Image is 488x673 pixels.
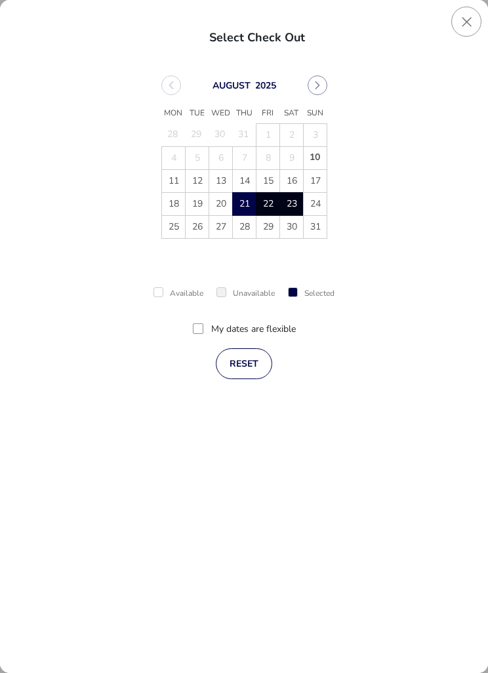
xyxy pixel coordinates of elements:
[256,193,279,216] td: 22
[161,124,185,147] td: 28
[281,194,303,216] span: 23
[185,170,209,193] td: 12
[161,147,185,170] td: 4
[256,104,279,123] span: Fri
[186,171,209,193] span: 12
[256,147,279,170] td: 8
[210,171,232,193] span: 13
[161,170,185,193] td: 11
[211,325,296,334] label: My dates are flexible
[303,124,327,147] td: 3
[185,104,209,123] span: Tue
[257,194,279,216] span: 22
[210,194,232,216] span: 20
[308,75,327,95] button: Next Month
[303,147,327,170] td: 10
[279,104,303,123] span: Sat
[209,147,232,170] td: 6
[232,147,256,170] td: 7
[186,216,209,239] span: 26
[209,193,232,216] td: 20
[232,170,256,193] td: 14
[232,193,256,216] td: 21
[303,216,327,239] td: 31
[255,75,281,96] button: Choose Year
[256,216,279,239] td: 29
[186,194,209,216] span: 19
[288,289,335,297] div: Selected
[185,147,209,170] td: 5
[304,194,327,216] span: 24
[209,104,232,123] span: Wed
[232,124,256,147] td: 31
[216,289,275,297] div: Unavailable
[216,348,272,379] button: reset
[234,171,256,193] span: 14
[256,170,279,193] td: 15
[185,124,209,147] td: 29
[37,21,478,54] h2: Select Check Out
[303,170,327,193] td: 17
[256,124,279,147] td: 1
[303,193,327,216] td: 24
[281,171,303,193] span: 16
[281,216,303,239] span: 30
[304,147,326,169] span: 10
[163,194,185,216] span: 18
[279,193,303,216] td: 23
[279,216,303,239] td: 30
[232,216,256,239] td: 28
[161,104,185,123] span: Mon
[153,289,203,297] div: Available
[279,170,303,193] td: 16
[234,194,256,216] span: 21
[209,170,232,193] td: 13
[210,216,232,239] span: 27
[304,171,327,193] span: 17
[304,216,327,239] span: 31
[185,216,209,239] td: 26
[163,216,185,239] span: 25
[257,171,279,193] span: 15
[209,216,232,239] td: 27
[257,216,279,239] span: 29
[208,75,255,96] button: Choose Month
[209,124,232,147] td: 30
[451,7,481,37] button: Close
[279,147,303,170] td: 9
[185,193,209,216] td: 19
[234,216,256,239] span: 28
[232,104,256,123] span: Thu
[161,193,185,216] td: 18
[161,75,327,239] div: Choose Date
[279,124,303,147] td: 2
[161,216,185,239] td: 25
[163,171,185,193] span: 11
[303,104,327,123] span: Sun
